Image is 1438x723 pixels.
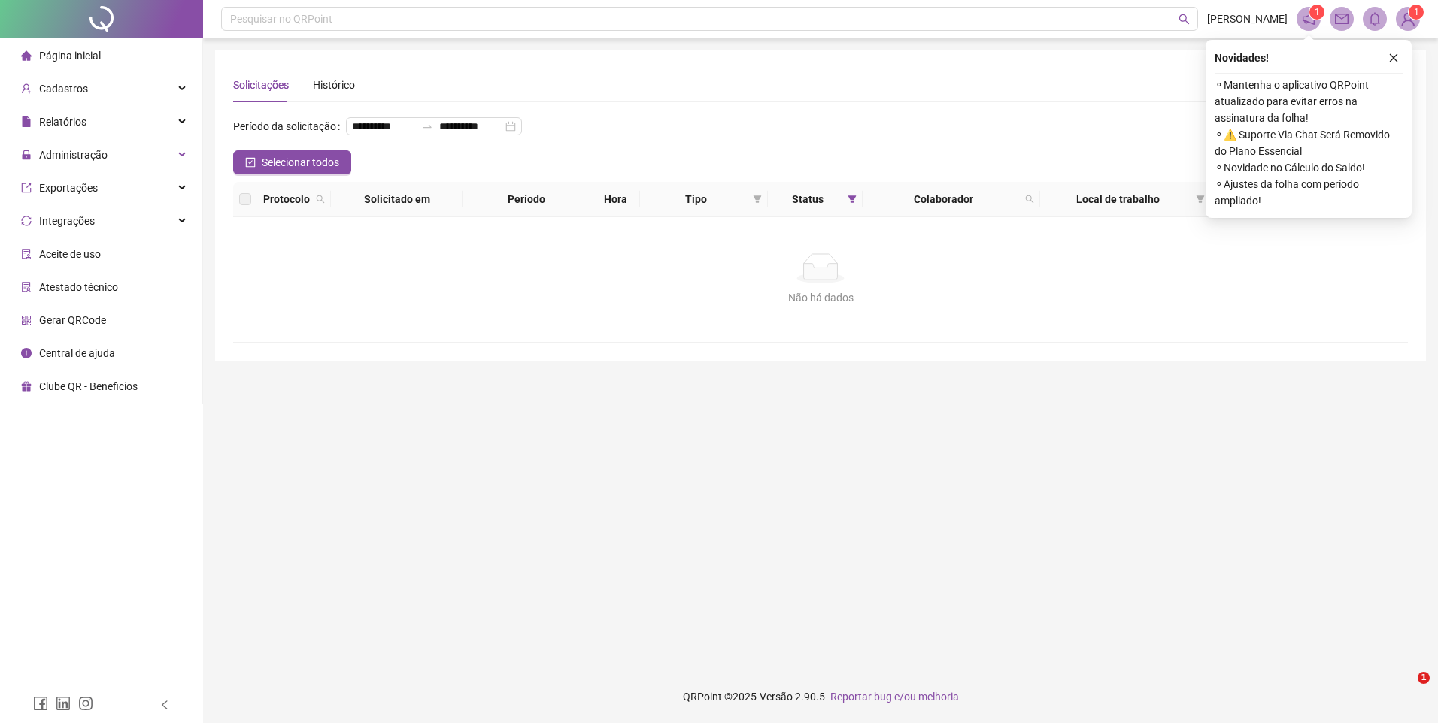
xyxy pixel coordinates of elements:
[21,216,32,226] span: sync
[845,188,860,210] span: filter
[421,120,433,132] span: swap-right
[39,314,106,326] span: Gerar QRCode
[33,696,48,711] span: facebook
[750,188,765,210] span: filter
[56,696,71,711] span: linkedin
[869,191,1020,207] span: Colaborador
[21,282,32,292] span: solution
[21,183,32,193] span: export
[463,182,590,217] th: Período
[39,50,101,62] span: Página inicial
[21,116,32,127] span: file
[1215,77,1403,126] span: ⚬ Mantenha o aplicativo QRPoint atualizado para evitar erros na assinatura da folha!
[1215,50,1269,66] span: Novidades !
[1022,188,1037,210] span: search
[21,348,32,358] span: info-circle
[1046,191,1190,207] span: Local de trabalho
[233,114,346,138] label: Período da solicitação
[848,195,857,204] span: filter
[753,195,762,204] span: filter
[39,281,118,293] span: Atestado técnico
[1309,5,1324,20] sup: 1
[21,83,32,94] span: user-add
[1193,188,1208,210] span: filter
[1388,53,1399,63] span: close
[159,700,170,710] span: left
[39,248,101,260] span: Aceite de uso
[421,120,433,132] span: to
[313,188,328,210] span: search
[233,150,351,174] button: Selecionar todos
[1397,8,1419,30] img: 89982
[39,380,138,392] span: Clube QR - Beneficios
[1409,5,1424,20] sup: Atualize o seu contato no menu Meus Dados
[262,154,339,171] span: Selecionar todos
[1387,672,1423,708] iframe: Intercom live chat
[331,182,463,217] th: Solicitado em
[21,150,32,160] span: lock
[1315,7,1320,17] span: 1
[1215,176,1403,209] span: ⚬ Ajustes da folha com período ampliado!
[233,77,289,93] div: Solicitações
[263,191,310,207] span: Protocolo
[39,149,108,161] span: Administração
[21,50,32,61] span: home
[590,182,640,217] th: Hora
[830,691,959,703] span: Reportar bug e/ou melhoria
[1215,159,1403,176] span: ⚬ Novidade no Cálculo do Saldo!
[1414,7,1419,17] span: 1
[1368,12,1382,26] span: bell
[1418,672,1430,684] span: 1
[1025,195,1034,204] span: search
[1207,11,1288,27] span: [PERSON_NAME]
[1335,12,1349,26] span: mail
[39,116,86,128] span: Relatórios
[21,381,32,392] span: gift
[21,315,32,325] span: qrcode
[21,249,32,259] span: audit
[39,83,88,95] span: Cadastros
[251,289,1390,306] div: Não há dados
[646,191,746,207] span: Tipo
[245,157,256,168] span: check-square
[203,670,1438,723] footer: QRPoint © 2025 - 2.90.5 -
[1302,12,1315,26] span: notification
[39,347,115,359] span: Central de ajuda
[313,77,355,93] div: Histórico
[78,696,93,711] span: instagram
[774,191,842,207] span: Status
[39,215,95,227] span: Integrações
[760,691,793,703] span: Versão
[1196,195,1205,204] span: filter
[1179,14,1190,25] span: search
[39,182,98,194] span: Exportações
[1215,126,1403,159] span: ⚬ ⚠️ Suporte Via Chat Será Removido do Plano Essencial
[316,195,325,204] span: search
